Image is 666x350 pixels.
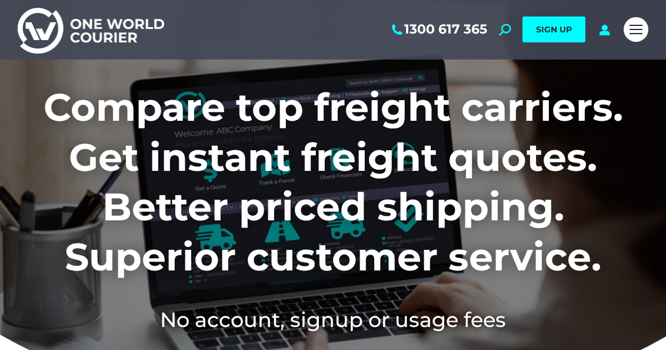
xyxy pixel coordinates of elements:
h2: No account, signup or usage fees [18,305,648,334]
span: SIGN UP [536,24,572,35]
img: One World Courier [18,6,164,54]
a: 1300 617 365 [389,22,487,37]
a: SIGN UP [522,16,585,42]
a: Mobile menu icon [624,17,648,42]
h1: Compare top freight carriers. Get instant freight quotes. Better priced shipping. Superior custom... [18,82,648,282]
